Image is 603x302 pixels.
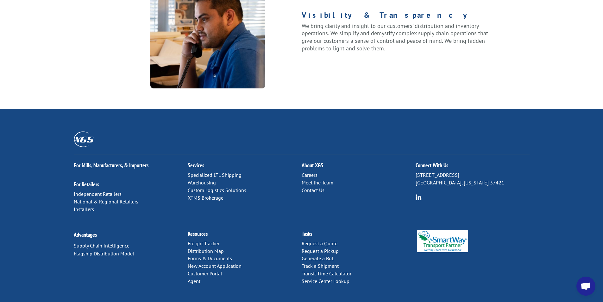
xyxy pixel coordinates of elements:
a: For Retailers [74,181,99,188]
a: Custom Logistics Solutions [188,187,246,193]
a: Meet the Team [302,179,333,186]
a: Agent [188,278,200,284]
a: Resources [188,230,208,237]
a: Independent Retailers [74,191,122,197]
h1: Visibility & Transparency [302,11,489,22]
a: Request a Quote [302,240,337,247]
p: We bring clarity and insight to our customers’ distribution and inventory operations. We simplify... [302,22,489,52]
a: Installers [74,206,94,212]
a: Services [188,162,204,169]
img: group-6 [416,194,422,200]
a: Warehousing [188,179,216,186]
p: [STREET_ADDRESS] [GEOGRAPHIC_DATA], [US_STATE] 37421 [416,171,530,187]
a: Contact Us [302,187,324,193]
a: Generate a BoL [302,255,334,261]
a: Customer Portal [188,270,222,277]
a: Transit Time Calculator [302,270,351,277]
a: Request a Pickup [302,248,339,254]
img: XGS_Logos_ALL_2024_All_White [74,132,94,147]
a: Service Center Lookup [302,278,349,284]
h2: Connect With Us [416,163,530,171]
div: Open chat [576,277,595,296]
a: For Mills, Manufacturers, & Importers [74,162,148,169]
a: Specialized LTL Shipping [188,172,242,178]
a: Supply Chain Intelligence [74,242,129,249]
img: Smartway_Logo [416,230,470,252]
h2: Tasks [302,231,416,240]
a: National & Regional Retailers [74,198,138,205]
a: Track a Shipment [302,263,339,269]
a: Distribution Map [188,248,224,254]
a: Careers [302,172,317,178]
a: XTMS Brokerage [188,195,223,201]
a: Flagship Distribution Model [74,250,134,257]
a: New Account Application [188,263,242,269]
a: Forms & Documents [188,255,232,261]
a: Freight Tracker [188,240,219,247]
a: About XGS [302,162,323,169]
a: Advantages [74,231,97,238]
